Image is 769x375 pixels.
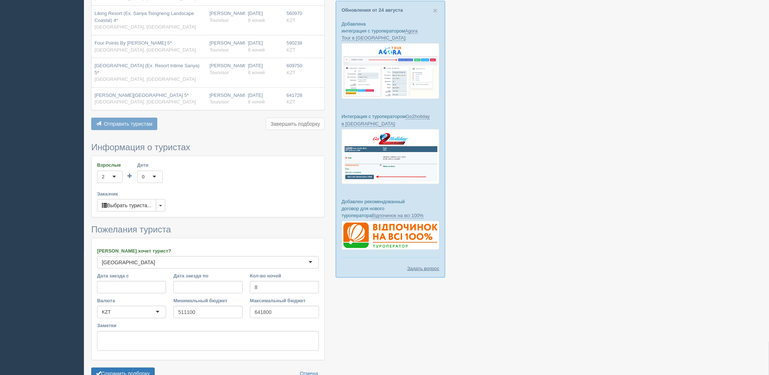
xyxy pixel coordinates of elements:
[342,129,439,184] img: go2holiday-bookings-crm-for-travel-agency.png
[209,62,242,76] div: [PERSON_NAME]
[209,92,242,106] div: [PERSON_NAME]
[287,47,296,53] span: KZT
[209,47,229,53] span: Tourvisor
[95,99,196,105] span: [GEOGRAPHIC_DATA], [GEOGRAPHIC_DATA]
[342,113,439,127] p: Интеграция с туроператором :
[287,70,296,75] span: KZT
[407,265,439,272] a: Задать вопрос
[250,272,319,279] label: Кол-во ночей
[95,24,196,30] span: [GEOGRAPHIC_DATA], [GEOGRAPHIC_DATA]
[97,162,123,168] label: Взрослые
[104,121,153,127] span: Отправить туристам
[433,6,438,15] span: ×
[209,40,242,53] div: [PERSON_NAME]
[248,92,281,106] div: [DATE]
[342,20,439,41] p: Добавлена интеграция с туроператором :
[433,7,438,14] button: Close
[287,63,302,68] span: 609750
[248,18,265,23] span: 8 ночей
[209,10,242,24] div: [PERSON_NAME]
[250,297,319,304] label: Максимальный бюджет
[248,10,281,24] div: [DATE]
[95,76,196,82] span: [GEOGRAPHIC_DATA], [GEOGRAPHIC_DATA]
[97,322,319,329] label: Заметки
[342,198,439,219] p: Добавлен рекомендованный договор для нового туроператора
[95,47,196,53] span: [GEOGRAPHIC_DATA], [GEOGRAPHIC_DATA]
[142,173,145,181] div: 0
[97,199,156,212] button: Выбрать туриста...
[248,70,265,75] span: 8 ночей
[97,297,166,304] label: Валюта
[248,47,265,53] span: 8 ночей
[97,190,319,197] label: Заказчик
[91,143,325,152] h3: Информация о туристах
[342,114,430,126] a: Go2holiday в [GEOGRAPHIC_DATA]
[95,11,194,23] span: Liking Resort (Ex. Sanya Tsingneng Landscape Coastal) 4*
[173,297,242,304] label: Минимальный бюджет
[342,43,439,99] img: agora-tour-%D0%B7%D0%B0%D1%8F%D0%B2%D0%BA%D0%B8-%D1%81%D1%80%D0%BC-%D0%B4%D0%BB%D1%8F-%D1%82%D1%8...
[91,224,171,234] span: Пожелания туриста
[266,118,325,130] button: Завершить подборку
[209,70,229,75] span: Tourvisor
[287,11,302,16] span: 560970
[287,40,302,46] span: 590238
[91,118,157,130] button: Отправить туристам
[95,63,200,75] span: [GEOGRAPHIC_DATA] (Ex. Resort Intime Sanya) 5*
[248,40,281,53] div: [DATE]
[342,221,439,250] img: %D0%B4%D0%BE%D0%B3%D0%BE%D0%B2%D1%96%D1%80-%D0%B2%D1%96%D0%B4%D0%BF%D0%BE%D1%87%D0%B8%D0%BD%D0%BE...
[97,272,166,279] label: Дата заезда с
[250,281,319,293] input: 7-10 или 7,10,14
[102,173,104,181] div: 2
[102,259,155,266] div: [GEOGRAPHIC_DATA]
[102,308,111,316] div: KZT
[342,28,418,41] a: Agora Tour в [GEOGRAPHIC_DATA]
[137,162,163,168] label: Дети
[248,99,265,105] span: 8 ночей
[209,99,229,105] span: Tourvisor
[97,247,319,254] label: [PERSON_NAME] хочет турист?
[95,92,189,98] span: [PERSON_NAME][GEOGRAPHIC_DATA] 5*
[248,62,281,76] div: [DATE]
[342,7,403,13] a: Обновления от 24 августа
[173,272,242,279] label: Дата заезда по
[209,18,229,23] span: Tourvisor
[372,213,424,219] a: Відпочинок на всі 100%
[287,18,296,23] span: KZT
[287,92,302,98] span: 641728
[95,40,172,46] span: Four Points By [PERSON_NAME] 5*
[287,99,296,105] span: KZT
